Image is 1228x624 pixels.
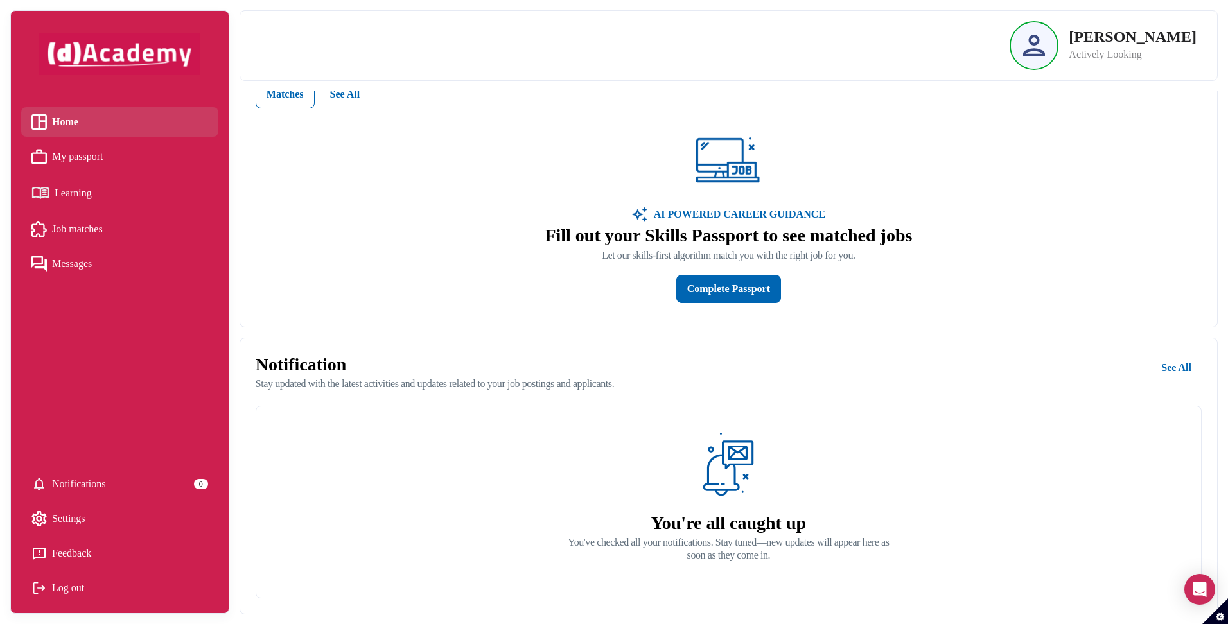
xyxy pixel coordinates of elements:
span: Job matches [52,220,103,239]
span: Messages [52,254,92,273]
img: dAcademy [39,33,200,75]
span: My passport [52,147,103,166]
img: Home icon [31,114,47,130]
img: setting [31,476,47,492]
p: Notification [256,354,614,376]
div: Log out [31,578,208,598]
p: Actively Looking [1069,47,1197,62]
span: Notifications [52,474,106,494]
img: setting [31,511,47,526]
a: Feedback [31,544,208,563]
a: My passport iconMy passport [31,147,208,166]
p: Fill out your Skills Passport to see matched jobs [545,225,912,247]
button: See All [1151,354,1202,382]
a: Home iconHome [31,112,208,132]
div: Open Intercom Messenger [1184,574,1215,605]
p: Let our skills-first algorithm match you with the right job for you. [545,249,912,262]
img: Profile [1023,35,1045,56]
a: Messages iconMessages [31,254,208,273]
img: Learning icon [31,182,49,204]
img: Messages icon [31,256,47,272]
img: logo [696,433,760,497]
img: ... [696,127,760,191]
button: Matches [256,80,315,108]
img: feedback [31,546,47,561]
button: Complete Passport [676,275,781,303]
span: Learning [55,184,92,203]
p: You've checked all your notifications. Stay tuned—new updates will appear here as soon as they co... [568,536,890,562]
button: Set cookie preferences [1202,598,1228,624]
p: AI POWERED CAREER GUIDANCE [647,207,825,222]
div: Complete Passport [687,280,770,298]
div: 0 [194,479,208,489]
img: ... [632,207,647,222]
p: Stay updated with the latest activities and updates related to your job postings and applicants. [256,377,614,390]
div: See All [1161,359,1191,377]
button: See All [320,80,371,108]
span: Home [52,112,78,132]
a: Learning iconLearning [31,182,208,204]
img: Log out [31,580,47,596]
a: Job matches iconJob matches [31,220,208,239]
img: Job matches icon [31,221,47,237]
div: Matches [267,85,304,103]
p: You're all caught up [568,512,890,534]
span: Settings [52,509,85,528]
p: [PERSON_NAME] [1069,29,1197,44]
div: See All [330,85,360,103]
img: My passport icon [31,149,47,164]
